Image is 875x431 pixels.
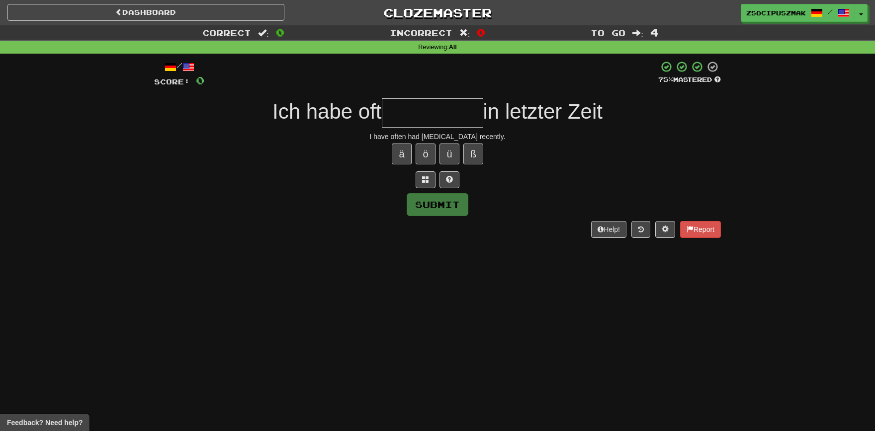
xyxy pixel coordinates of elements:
[439,144,459,164] button: ü
[416,171,436,188] button: Switch sentence to multiple choice alt+p
[477,26,485,38] span: 0
[591,221,626,238] button: Help!
[299,4,576,21] a: Clozemaster
[390,28,452,38] span: Incorrect
[828,8,833,15] span: /
[154,132,721,142] div: I have often had [MEDICAL_DATA] recently.
[658,75,721,84] div: Mastered
[746,8,806,17] span: zsocipuszmak
[459,29,470,37] span: :
[658,75,673,83] span: 75 %
[202,28,251,38] span: Correct
[7,4,284,21] a: Dashboard
[272,100,382,123] span: Ich habe oft
[154,61,204,73] div: /
[439,171,459,188] button: Single letter hint - you only get 1 per sentence and score half the points! alt+h
[632,29,643,37] span: :
[7,418,83,428] span: Open feedback widget
[650,26,659,38] span: 4
[483,100,603,123] span: in letzter Zeit
[196,74,204,86] span: 0
[258,29,269,37] span: :
[680,221,721,238] button: Report
[463,144,483,164] button: ß
[416,144,436,164] button: ö
[392,144,412,164] button: ä
[631,221,650,238] button: Round history (alt+y)
[154,77,190,86] span: Score:
[741,4,855,22] a: zsocipuszmak /
[591,28,625,38] span: To go
[449,44,457,51] strong: All
[407,193,468,216] button: Submit
[276,26,284,38] span: 0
